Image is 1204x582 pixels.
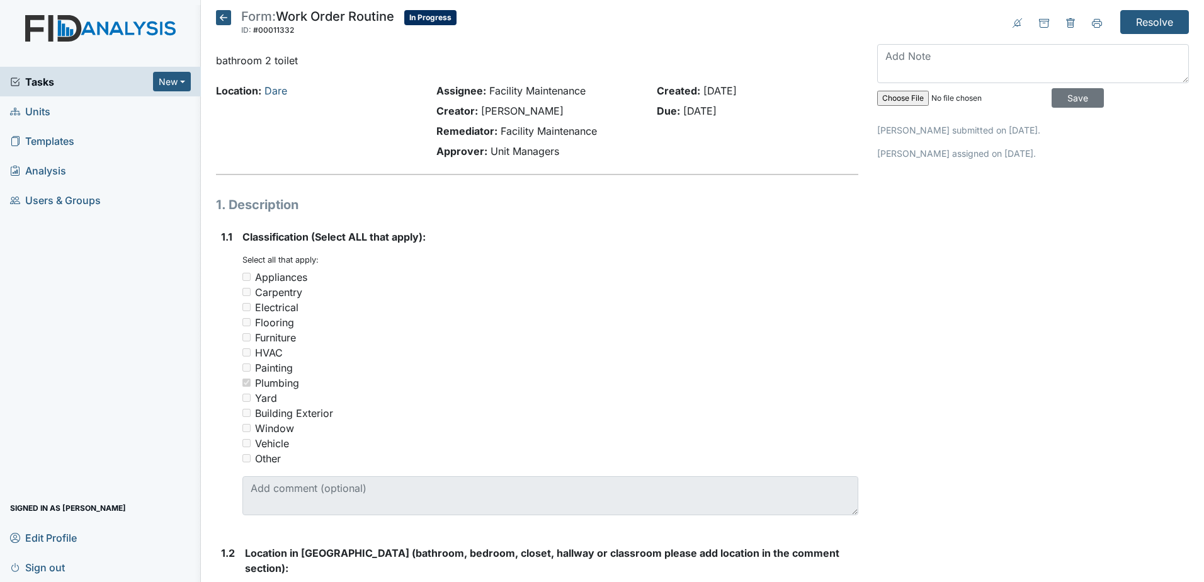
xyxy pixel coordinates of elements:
[703,84,737,97] span: [DATE]
[264,84,287,97] a: Dare
[255,270,307,285] div: Appliances
[241,25,251,35] span: ID:
[255,330,296,345] div: Furniture
[242,318,251,326] input: Flooring
[255,421,294,436] div: Window
[491,145,559,157] span: Unit Managers
[481,105,564,117] span: [PERSON_NAME]
[255,300,298,315] div: Electrical
[683,105,717,117] span: [DATE]
[242,333,251,341] input: Furniture
[436,145,487,157] strong: Approver:
[242,409,251,417] input: Building Exterior
[242,255,319,265] small: Select all that apply:
[241,9,276,24] span: Form:
[241,10,394,38] div: Work Order Routine
[255,391,277,406] div: Yard
[153,72,191,91] button: New
[877,147,1189,160] p: [PERSON_NAME] assigned on [DATE].
[657,105,680,117] strong: Due:
[10,557,65,577] span: Sign out
[255,360,293,375] div: Painting
[501,125,597,137] span: Facility Maintenance
[242,273,251,281] input: Appliances
[255,345,283,360] div: HVAC
[10,528,77,547] span: Edit Profile
[404,10,457,25] span: In Progress
[1052,88,1104,108] input: Save
[10,74,153,89] a: Tasks
[10,190,101,210] span: Users & Groups
[216,84,261,97] strong: Location:
[877,123,1189,137] p: [PERSON_NAME] submitted on [DATE].
[436,125,497,137] strong: Remediator:
[255,375,299,391] div: Plumbing
[242,231,426,243] span: Classification (Select ALL that apply):
[242,379,251,387] input: Plumbing
[242,288,251,296] input: Carpentry
[10,498,126,518] span: Signed in as [PERSON_NAME]
[436,105,478,117] strong: Creator:
[242,424,251,432] input: Window
[255,285,302,300] div: Carpentry
[255,451,281,466] div: Other
[10,131,74,151] span: Templates
[242,394,251,402] input: Yard
[242,363,251,372] input: Painting
[255,315,294,330] div: Flooring
[657,84,700,97] strong: Created:
[10,101,50,121] span: Units
[221,545,235,561] label: 1.2
[10,161,66,180] span: Analysis
[242,303,251,311] input: Electrical
[255,436,289,451] div: Vehicle
[242,439,251,447] input: Vehicle
[436,84,486,97] strong: Assignee:
[489,84,586,97] span: Facility Maintenance
[255,406,333,421] div: Building Exterior
[221,229,232,244] label: 1.1
[1120,10,1189,34] input: Resolve
[242,348,251,357] input: HVAC
[242,454,251,462] input: Other
[216,53,858,68] p: bathroom 2 toilet
[253,25,294,35] span: #00011332
[245,547,839,574] span: Location in [GEOGRAPHIC_DATA] (bathroom, bedroom, closet, hallway or classroom please add locatio...
[216,195,858,214] h1: 1. Description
